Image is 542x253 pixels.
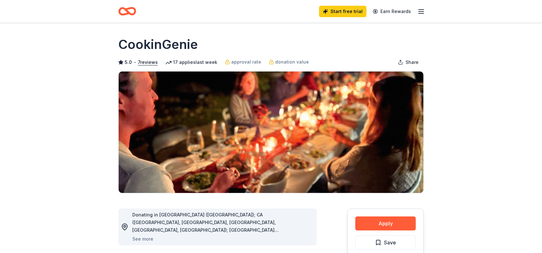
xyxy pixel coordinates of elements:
div: 17 applies last week [165,58,217,66]
span: approval rate [231,58,261,66]
span: • [134,60,136,65]
button: Share [393,56,424,69]
span: donation value [275,58,309,66]
span: Share [406,58,419,66]
span: Save [384,238,396,247]
button: Apply [355,216,416,230]
h1: CookinGenie [118,36,198,53]
a: approval rate [225,58,261,66]
button: Save [355,236,416,250]
a: Start free trial [319,6,366,17]
img: Image for CookinGenie [119,72,423,193]
a: Earn Rewards [369,6,415,17]
span: 5.0 [125,58,132,66]
button: 7reviews [138,58,158,66]
a: donation value [269,58,309,66]
a: Home [118,4,136,19]
button: See more [132,235,153,243]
